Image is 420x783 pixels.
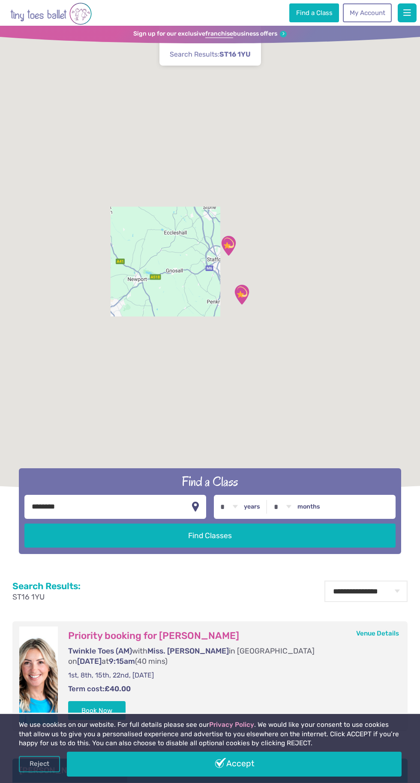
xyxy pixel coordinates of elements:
h2: Search Results: [12,581,81,592]
h3: Priority booking for [PERSON_NAME] [68,630,390,642]
img: tiny toes ballet [10,2,92,26]
strong: franchise [205,30,233,38]
a: Privacy Policy [209,721,254,729]
span: Miss. [PERSON_NAME] [147,647,229,655]
h2: Find a Class [24,473,396,490]
label: months [297,503,320,511]
p: ST16 1YU [12,592,81,602]
div: Huntington Community Centre [228,280,256,309]
a: Accept [67,752,402,777]
p: We use cookies on our website. For full details please see our . We would like your consent to us... [19,720,402,748]
button: Book Now [68,701,126,720]
a: Sign up for our exclusivefranchisebusiness offers [133,30,287,38]
a: Find a Class [289,3,339,22]
a: Reject [19,756,60,772]
a: My Account [343,3,392,22]
p: with in [GEOGRAPHIC_DATA] on at (40 mins) [68,646,390,667]
span: 9:15am [109,657,135,666]
div: Search Results: [159,26,261,66]
p: 1st, 8th, 15th, 22nd, [DATE] [68,671,390,680]
span: [DATE] [77,657,102,666]
div: Tiny Toes Ballet Dance Studio [214,232,243,260]
strong: £40.00 [105,684,131,693]
strong: ST16 1YU [219,50,251,58]
span: Twinkle Toes (AM) [68,647,132,655]
button: Find Classes [24,524,396,548]
label: years [244,503,260,511]
a: Venue Details [356,629,399,637]
p: Term cost: [68,684,390,694]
